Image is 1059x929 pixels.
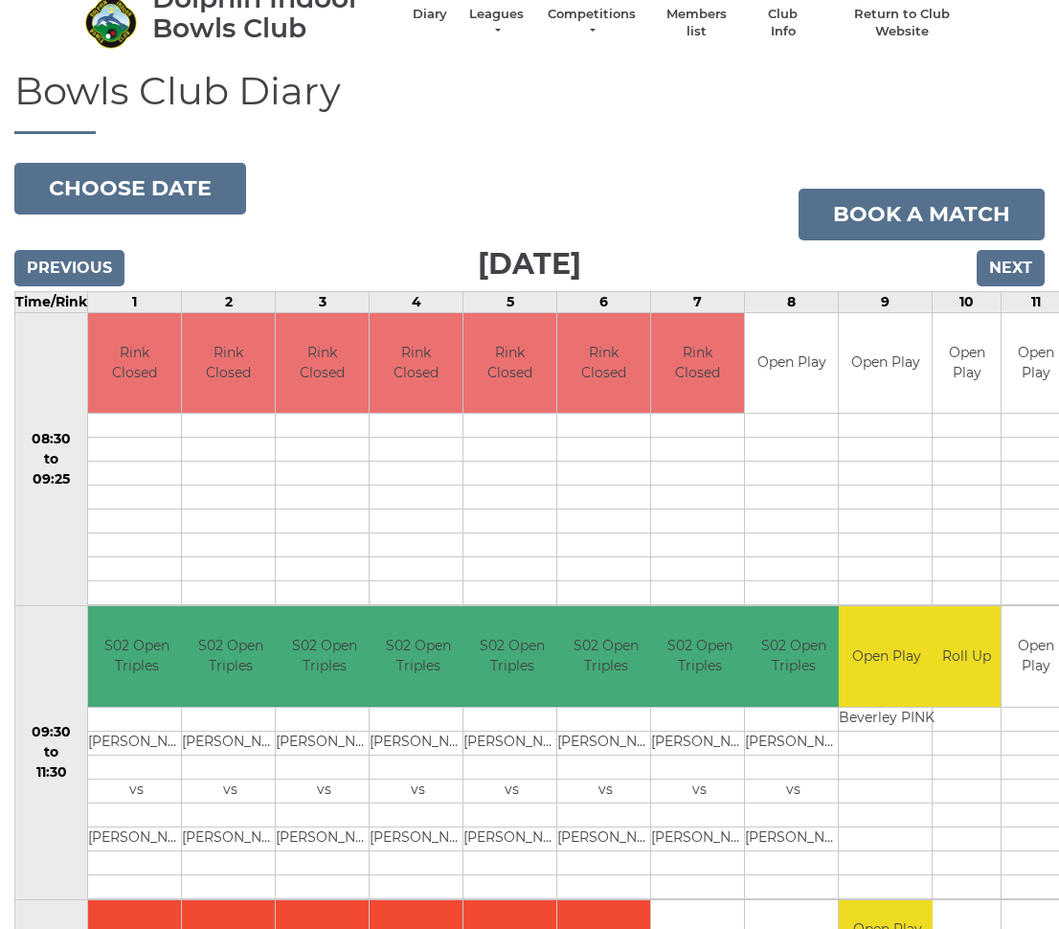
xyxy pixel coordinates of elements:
[370,827,466,850] td: [PERSON_NAME]
[14,250,124,286] input: Previous
[557,827,654,850] td: [PERSON_NAME]
[830,6,975,40] a: Return to Club Website
[557,606,654,707] td: S02 Open Triples
[546,6,638,40] a: Competitions
[651,731,748,755] td: [PERSON_NAME]
[276,606,372,707] td: S02 Open Triples
[557,731,654,755] td: [PERSON_NAME]
[88,731,185,755] td: [PERSON_NAME]
[370,731,466,755] td: [PERSON_NAME]
[88,779,185,803] td: vs
[755,6,811,40] a: Club Info
[276,313,369,414] td: Rink Closed
[14,163,246,215] button: Choose date
[651,779,748,803] td: vs
[88,827,185,850] td: [PERSON_NAME]
[557,313,650,414] td: Rink Closed
[88,606,185,707] td: S02 Open Triples
[182,291,276,312] td: 2
[651,827,748,850] td: [PERSON_NAME]
[276,731,372,755] td: [PERSON_NAME]
[799,189,1045,240] a: Book a match
[182,606,279,707] td: S02 Open Triples
[977,250,1045,286] input: Next
[276,827,372,850] td: [PERSON_NAME]
[276,779,372,803] td: vs
[745,731,842,755] td: [PERSON_NAME]
[745,291,839,312] td: 8
[745,827,842,850] td: [PERSON_NAME]
[839,291,933,312] td: 9
[933,606,1001,707] td: Roll Up
[651,291,745,312] td: 7
[557,779,654,803] td: vs
[370,313,462,414] td: Rink Closed
[182,731,279,755] td: [PERSON_NAME]
[745,606,842,707] td: S02 Open Triples
[839,313,932,414] td: Open Play
[839,606,935,707] td: Open Play
[182,779,279,803] td: vs
[15,291,88,312] td: Time/Rink
[463,606,560,707] td: S02 Open Triples
[15,606,88,900] td: 09:30 to 11:30
[14,70,1045,134] h1: Bowls Club Diary
[15,312,88,606] td: 08:30 to 09:25
[370,779,466,803] td: vs
[466,6,527,40] a: Leagues
[463,731,560,755] td: [PERSON_NAME]
[557,291,651,312] td: 6
[182,827,279,850] td: [PERSON_NAME]
[839,707,935,731] td: Beverley PINK
[88,313,181,414] td: Rink Closed
[463,779,560,803] td: vs
[182,313,275,414] td: Rink Closed
[276,291,370,312] td: 3
[88,291,182,312] td: 1
[370,606,466,707] td: S02 Open Triples
[413,6,447,23] a: Diary
[933,313,1001,414] td: Open Play
[933,291,1002,312] td: 10
[651,606,748,707] td: S02 Open Triples
[745,313,838,414] td: Open Play
[745,779,842,803] td: vs
[370,291,463,312] td: 4
[651,313,744,414] td: Rink Closed
[463,827,560,850] td: [PERSON_NAME]
[463,313,556,414] td: Rink Closed
[463,291,557,312] td: 5
[656,6,735,40] a: Members list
